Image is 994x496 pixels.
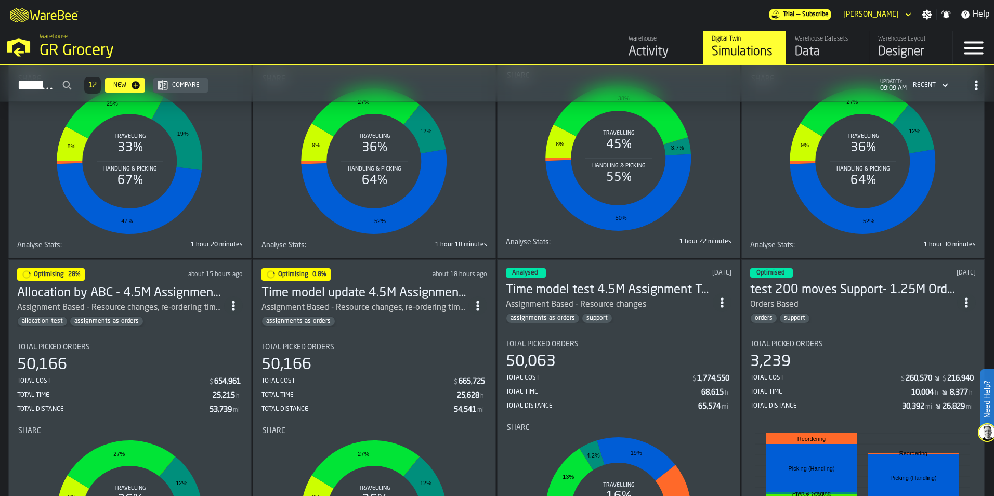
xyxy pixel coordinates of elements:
[261,391,457,399] div: Total Time
[312,271,326,278] span: 0.8%
[909,79,950,92] div: DropdownMenuValue-4
[750,374,900,382] div: Total Cost
[506,402,698,410] div: Total Distance
[750,340,976,413] div: stat-Total Picked Orders
[17,241,128,250] div: Title
[795,44,861,60] div: Data
[750,353,791,371] div: 3,239
[210,406,232,414] div: Stat Value
[795,35,861,43] div: Warehouse Datasets
[165,271,243,278] div: Updated: 9/16/2025, 6:16:00 PM Created: 9/16/2025, 3:27:52 PM
[263,427,285,435] span: Share
[506,340,731,348] div: Title
[261,268,331,281] div: status-1 2
[911,388,934,397] div: Stat Value
[943,402,965,411] div: Stat Value
[477,407,484,414] span: mi
[751,75,975,239] div: stat-Share
[953,31,994,64] label: button-toggle-Menu
[40,33,68,41] span: Warehouse
[507,424,530,432] span: Share
[506,315,579,322] span: assignments-as-orders
[880,79,907,85] span: updated:
[698,402,721,411] div: Stat Value
[506,238,617,246] div: Title
[712,44,778,60] div: Simulations
[722,403,728,411] span: mi
[506,238,731,246] div: stat-Analyse Stats:
[17,356,67,374] div: 50,166
[40,42,320,60] div: GR Grocery
[750,241,861,250] div: Title
[629,44,695,60] div: Activity
[261,302,468,314] div: Assignment Based - Resource changes, re-ordering time assumption changes
[261,241,372,250] div: Title
[261,343,487,351] div: Title
[750,241,976,250] div: stat-Analyse Stats:
[454,406,476,414] div: Stat Value
[913,82,936,89] div: DropdownMenuValue-4
[18,75,242,239] div: stat-Share
[168,82,204,89] div: Compare
[506,298,713,311] div: Assignment Based - Resource changes
[261,406,454,413] div: Total Distance
[214,377,241,386] div: Stat Value
[935,389,938,397] span: h
[869,31,952,64] a: link-to-/wh/i/e451d98b-95f6-4604-91ff-c80219f9c36d/designer
[18,318,67,325] span: allocation-test
[68,271,81,278] span: 28%
[457,391,479,400] div: Stat Value
[278,271,308,278] span: Optimising
[640,269,732,277] div: Updated: 9/15/2025, 10:43:18 PM Created: 9/12/2025, 11:23:44 AM
[17,285,224,302] div: Allocation by ABC - 4.5M Assignment Test 2025-09-1
[878,35,944,43] div: Warehouse Layout
[459,377,485,386] div: Stat Value
[692,375,696,383] span: $
[839,8,913,21] div: DropdownMenuValue-Jessica Derkacz
[506,340,579,348] span: Total Picked Orders
[261,377,453,385] div: Total Cost
[885,269,976,277] div: Updated: 9/15/2025, 12:30:11 PM Created: 9/11/2025, 2:25:30 PM
[802,11,829,18] span: Subscribe
[947,374,974,383] div: Stat Value
[902,402,924,411] div: Stat Value
[18,427,242,435] div: Title
[506,238,551,246] span: Analyse Stats:
[512,270,538,276] span: Analysed
[454,378,457,386] span: $
[969,389,973,397] span: h
[17,268,85,281] div: status-1 2
[70,318,143,325] span: assignments-as-orders
[261,241,306,250] span: Analyse Stats:
[880,85,907,92] span: 09:09 AM
[109,82,130,89] div: New
[506,282,713,298] h3: Time model test 4.5M Assignment Test [DATE]
[712,35,778,43] div: Digital Twin
[80,77,105,94] div: ButtonLoadMore-Load More-Prev-First-Last
[751,315,777,322] span: orders
[756,270,784,276] span: Optimised
[783,11,794,18] span: Trial
[878,44,944,60] div: Designer
[376,241,487,249] div: 1 hour 18 minutes
[865,241,976,249] div: 1 hour 30 minutes
[17,302,224,314] div: Assignment Based - Resource changes, re-ordering time assumption changes
[17,377,208,385] div: Total Cost
[906,374,932,383] div: Stat Value
[105,78,145,93] button: button-New
[17,343,243,351] div: Title
[506,298,646,311] div: Assignment Based - Resource changes
[750,241,795,250] span: Analyse Stats:
[17,241,62,250] span: Analyse Stats:
[750,340,976,348] div: Title
[210,378,213,386] span: $
[507,72,730,236] div: stat-Share
[918,9,936,20] label: button-toggle-Settings
[506,340,731,413] div: stat-Total Picked Orders
[261,343,487,416] div: stat-Total Picked Orders
[973,8,990,21] span: Help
